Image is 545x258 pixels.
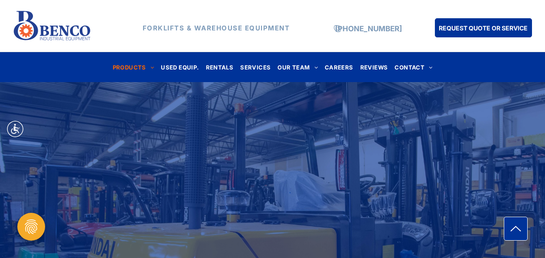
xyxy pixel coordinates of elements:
[335,24,402,33] a: [PHONE_NUMBER]
[202,61,237,73] a: RENTALS
[274,61,321,73] a: OUR TEAM
[357,61,392,73] a: REVIEWS
[439,20,528,36] span: REQUEST QUOTE OR SERVICE
[143,24,290,32] strong: FORKLIFTS & WAREHOUSE EQUIPMENT
[157,61,202,73] a: USED EQUIP.
[109,61,158,73] a: PRODUCTS
[321,61,357,73] a: CAREERS
[237,61,274,73] a: SERVICES
[391,61,436,73] a: CONTACT
[435,18,532,37] a: REQUEST QUOTE OR SERVICE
